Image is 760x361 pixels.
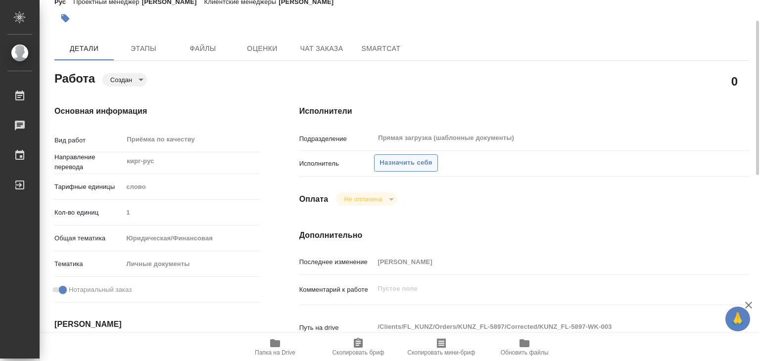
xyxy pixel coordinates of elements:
[729,309,746,329] span: 🙏
[731,73,738,90] h2: 0
[102,73,147,87] div: Создан
[123,256,259,272] div: Личные документы
[60,43,108,55] span: Детали
[255,349,295,356] span: Папка на Drive
[54,259,123,269] p: Тематика
[299,323,375,333] p: Путь на drive
[123,205,259,220] input: Пустое поле
[299,159,375,169] p: Исполнитель
[69,285,132,295] span: Нотариальный заказ
[483,333,566,361] button: Обновить файлы
[54,69,95,87] h2: Работа
[357,43,405,55] span: SmartCat
[54,182,123,192] p: Тарифные единицы
[299,229,749,241] h4: Дополнительно
[374,255,712,269] input: Пустое поле
[332,349,384,356] span: Скопировать бриф
[299,134,375,144] p: Подразделение
[299,193,329,205] h4: Оплата
[54,318,260,330] h4: [PERSON_NAME]
[407,349,475,356] span: Скопировать мини-бриф
[725,307,750,331] button: 🙏
[54,135,123,145] p: Вид работ
[54,152,123,172] p: Направление перевода
[120,43,167,55] span: Этапы
[54,208,123,218] p: Кол-во единиц
[336,192,397,206] div: Создан
[238,43,286,55] span: Оценки
[179,43,227,55] span: Файлы
[54,105,260,117] h4: Основная информация
[299,257,375,267] p: Последнее изменение
[123,230,259,247] div: Юридическая/Финансовая
[380,157,432,169] span: Назначить себя
[374,318,712,335] textarea: /Clients/FL_KUNZ/Orders/KUNZ_FL-5897/Corrected/KUNZ_FL-5897-WK-003
[317,333,400,361] button: Скопировать бриф
[107,76,135,84] button: Создан
[374,154,437,172] button: Назначить себя
[299,105,749,117] h4: Исполнители
[298,43,345,55] span: Чат заказа
[400,333,483,361] button: Скопировать мини-бриф
[54,233,123,243] p: Общая тематика
[299,285,375,295] p: Комментарий к работе
[341,195,385,203] button: Не оплачена
[123,179,259,195] div: слово
[501,349,549,356] span: Обновить файлы
[234,333,317,361] button: Папка на Drive
[54,7,76,29] button: Добавить тэг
